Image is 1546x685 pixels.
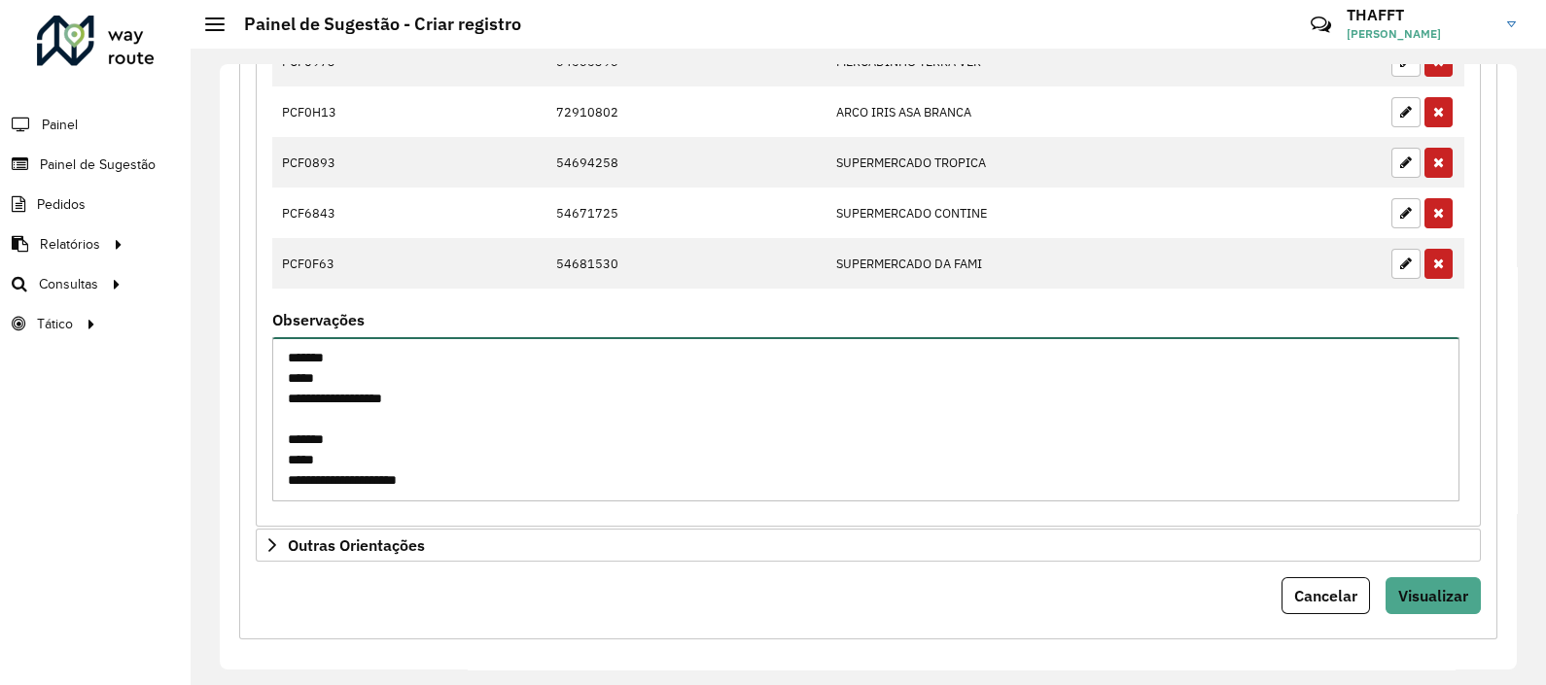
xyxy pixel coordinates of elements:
[545,86,826,137] td: 72910802
[1300,4,1342,46] a: Contato Rápido
[545,188,826,238] td: 54671725
[1294,586,1357,605] span: Cancelar
[225,14,521,35] h2: Painel de Sugestão - Criar registro
[826,86,1220,137] td: ARCO IRIS ASA BRANCA
[545,238,826,289] td: 54681530
[256,529,1481,562] a: Outras Orientações
[1386,577,1481,614] button: Visualizar
[40,154,156,175] span: Painel de Sugestão
[826,188,1220,238] td: SUPERMERCADO CONTINE
[37,314,73,334] span: Tático
[1347,6,1493,24] h3: THAFFT
[272,238,383,289] td: PCF0F63
[1282,577,1370,614] button: Cancelar
[1347,25,1493,43] span: [PERSON_NAME]
[40,234,100,255] span: Relatórios
[1398,586,1468,605] span: Visualizar
[272,137,383,188] td: PCF0893
[272,308,365,331] label: Observações
[288,537,425,553] span: Outras Orientações
[272,188,383,238] td: PCF6843
[37,194,86,215] span: Pedidos
[545,137,826,188] td: 54694258
[272,86,383,137] td: PCF0H13
[826,137,1220,188] td: SUPERMERCADO TROPICA
[826,238,1220,289] td: SUPERMERCADO DA FAMI
[42,115,78,135] span: Painel
[39,274,98,294] span: Consultas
